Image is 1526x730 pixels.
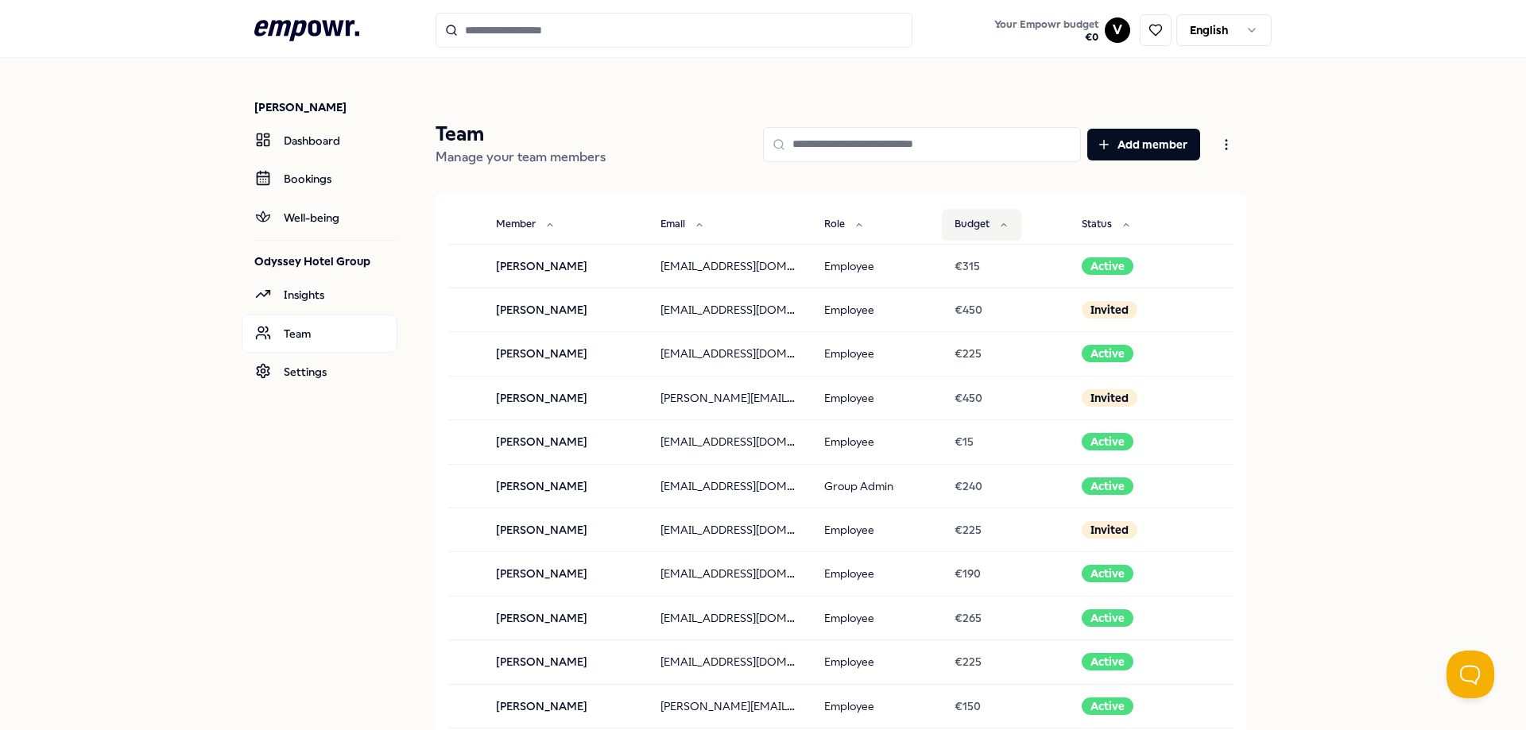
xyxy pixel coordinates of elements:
[1105,17,1130,43] button: V
[483,332,647,376] td: [PERSON_NAME]
[811,209,877,241] button: Role
[648,332,811,376] td: [EMAIL_ADDRESS][DOMAIN_NAME]
[242,276,397,314] a: Insights
[1087,129,1200,160] button: Add member
[955,567,981,580] span: € 190
[955,303,982,316] span: € 450
[483,209,567,241] button: Member
[1082,565,1133,582] div: Active
[811,596,942,639] td: Employee
[811,244,942,288] td: Employee
[436,13,912,48] input: Search for products, categories or subcategories
[648,596,811,639] td: [EMAIL_ADDRESS][DOMAIN_NAME]
[1082,477,1133,495] div: Active
[811,552,942,596] td: Employee
[1082,433,1133,450] div: Active
[955,260,980,272] span: € 315
[955,480,982,492] span: € 240
[811,640,942,684] td: Employee
[483,596,647,639] td: [PERSON_NAME]
[811,288,942,331] td: Employee
[242,199,397,237] a: Well-being
[811,508,942,551] td: Employee
[1206,129,1246,160] button: Open menu
[1447,651,1494,698] iframe: Help Scout Beacon - Open
[483,684,647,728] td: [PERSON_NAME]
[483,376,647,419] td: [PERSON_NAME]
[483,244,647,288] td: [PERSON_NAME]
[483,508,647,551] td: [PERSON_NAME]
[811,420,942,464] td: Employee
[1082,389,1137,407] div: Invited
[648,244,811,288] td: [EMAIL_ADDRESS][DOMAIN_NAME]
[811,376,942,419] td: Employee
[436,149,606,164] span: Manage your team members
[648,640,811,684] td: [EMAIL_ADDRESS][DOMAIN_NAME]
[988,14,1105,47] a: Your Empowr budget€0
[648,209,717,241] button: Email
[991,15,1102,47] button: Your Empowr budget€0
[254,253,397,269] p: Odyssey Hotel Group
[955,347,982,360] span: € 225
[483,420,647,464] td: [PERSON_NAME]
[648,464,811,508] td: [EMAIL_ADDRESS][DOMAIN_NAME]
[955,612,982,624] span: € 265
[942,209,1021,241] button: Budget
[955,392,982,404] span: € 450
[436,122,606,147] p: Team
[242,160,397,198] a: Bookings
[648,552,811,596] td: [EMAIL_ADDRESS][DOMAIN_NAME]
[811,332,942,376] td: Employee
[483,552,647,596] td: [PERSON_NAME]
[648,420,811,464] td: [EMAIL_ADDRESS][DOMAIN_NAME]
[955,523,982,536] span: € 225
[242,315,397,353] a: Team
[483,640,647,684] td: [PERSON_NAME]
[648,376,811,419] td: [PERSON_NAME][EMAIL_ADDRESS][PERSON_NAME][DOMAIN_NAME]
[994,31,1098,44] span: € 0
[254,99,397,115] p: [PERSON_NAME]
[242,122,397,160] a: Dashboard
[1082,697,1133,715] div: Active
[811,684,942,728] td: Employee
[242,353,397,391] a: Settings
[648,288,811,331] td: [EMAIL_ADDRESS][DOMAIN_NAME]
[1082,257,1133,275] div: Active
[648,508,811,551] td: [EMAIL_ADDRESS][DOMAIN_NAME]
[955,435,974,448] span: € 15
[955,700,981,713] span: € 150
[1069,209,1144,241] button: Status
[1082,609,1133,627] div: Active
[811,464,942,508] td: Group Admin
[648,684,811,728] td: [PERSON_NAME][EMAIL_ADDRESS][DOMAIN_NAME]
[1082,345,1133,362] div: Active
[483,288,647,331] td: [PERSON_NAME]
[483,464,647,508] td: [PERSON_NAME]
[1082,521,1137,539] div: Invited
[994,18,1098,31] span: Your Empowr budget
[1082,301,1137,319] div: Invited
